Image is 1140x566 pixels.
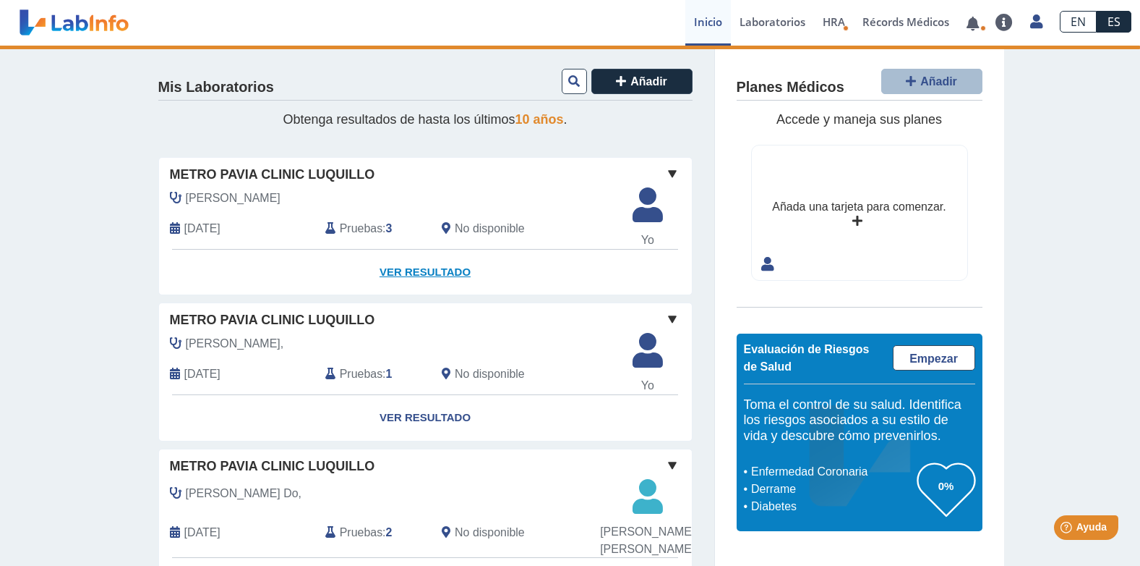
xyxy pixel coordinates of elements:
a: ES [1097,11,1131,33]
h4: Planes Médicos [737,79,844,96]
span: Torres Santo Do, [186,485,301,502]
a: Ver Resultado [159,250,692,295]
span: Obtenga resultados de hasta los últimos . [283,112,567,127]
span: Rodríguez, Carlos [186,190,280,207]
div: : [314,364,431,384]
b: 3 [386,222,393,235]
button: Añadir [881,69,982,94]
span: Empezar [909,352,958,365]
span: Pruebas [340,220,382,237]
li: Diabetes [747,498,917,515]
b: 1 [386,368,393,380]
span: 2025-04-04 [184,366,220,383]
iframe: Help widget launcher [1011,510,1124,550]
span: Yo [624,232,672,249]
span: Metro Pavia Clinic Luquillo [170,457,375,476]
h4: Mis Laboratorios [158,79,274,96]
div: : [314,219,431,238]
li: Derrame [747,481,917,498]
span: 2025-09-19 [184,220,220,237]
span: Pruebas [340,366,382,383]
span: Añadir [920,75,957,88]
div: Añada una tarjeta para comenzar. [772,198,946,216]
span: No disponible [455,366,525,383]
span: Accede y maneja sus planes [776,112,942,127]
span: [PERSON_NAME] [PERSON_NAME] [600,523,695,558]
a: Empezar [893,345,975,371]
span: HRA [823,14,845,29]
a: EN [1060,11,1097,33]
h5: Toma el control de su salud. Identifica los riesgos asociados a su estilo de vida y descubre cómo... [744,397,975,444]
span: 2025-01-15 [184,524,220,541]
span: Rodríguez, [186,335,284,352]
span: Pruebas [340,524,382,541]
a: Ver Resultado [159,395,692,441]
span: Yo [624,377,672,394]
span: 10 años [515,112,564,127]
span: Metro Pavia Clinic Luquillo [170,311,375,330]
span: Evaluación de Riesgos de Salud [744,343,870,373]
div: : [314,519,431,547]
span: No disponible [455,220,525,237]
li: Enfermedad Coronaria [747,463,917,481]
span: Metro Pavia Clinic Luquillo [170,165,375,185]
button: Añadir [591,69,693,94]
span: Añadir [630,75,667,88]
h3: 0% [917,477,975,495]
span: No disponible [455,524,525,541]
b: 2 [386,526,393,538]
